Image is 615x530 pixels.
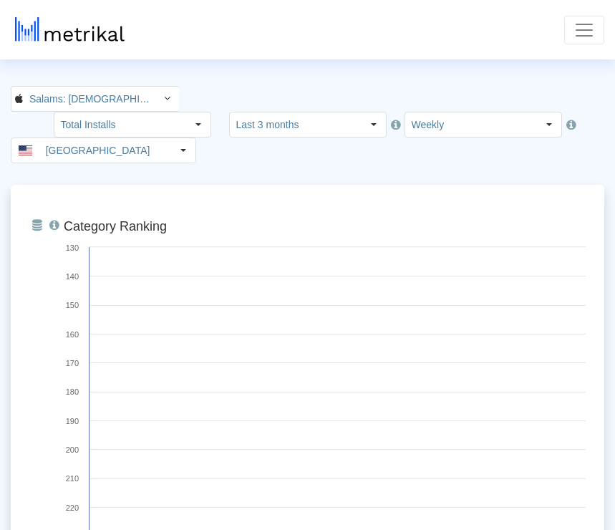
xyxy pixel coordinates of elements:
[66,503,79,512] text: 220
[66,244,79,252] text: 130
[66,301,79,309] text: 150
[15,17,125,42] img: metrical-logo-light.png
[564,16,604,44] button: Toggle navigation
[64,219,167,233] tspan: Category Ranking
[66,445,79,454] text: 200
[66,330,79,339] text: 160
[362,112,386,137] div: Select
[186,112,210,137] div: Select
[66,417,79,425] text: 190
[66,359,79,367] text: 170
[66,474,79,483] text: 210
[155,87,179,111] div: Select
[66,272,79,281] text: 140
[66,387,79,396] text: 180
[171,138,195,163] div: Select
[537,112,561,137] div: Select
